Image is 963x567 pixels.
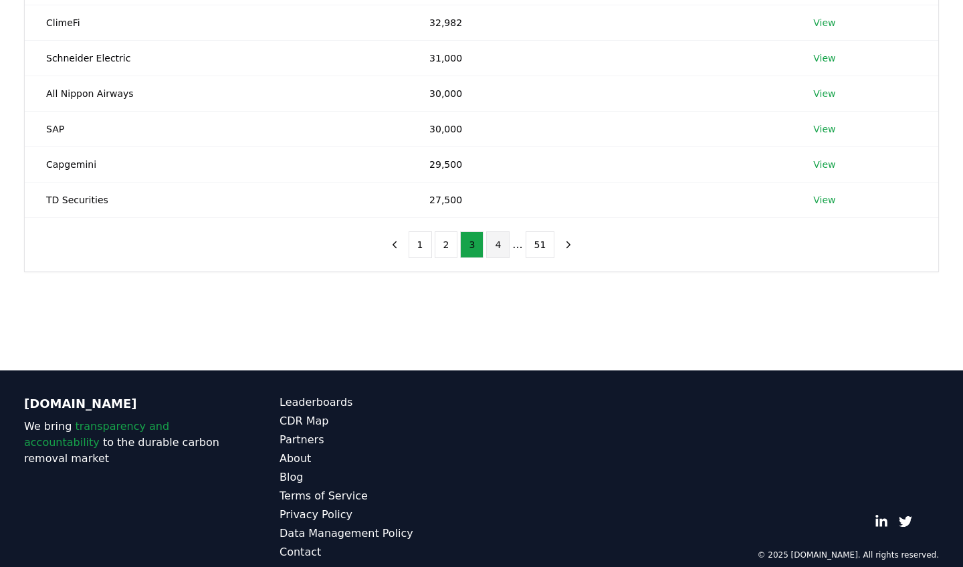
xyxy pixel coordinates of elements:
[280,394,481,411] a: Leaderboards
[408,40,792,76] td: 31,000
[25,5,408,40] td: ClimeFi
[24,420,169,449] span: transparency and accountability
[25,111,408,146] td: SAP
[280,507,481,523] a: Privacy Policy
[383,231,406,258] button: previous page
[813,16,835,29] a: View
[813,122,835,136] a: View
[526,231,555,258] button: 51
[408,5,792,40] td: 32,982
[25,40,408,76] td: Schneider Electric
[280,451,481,467] a: About
[408,182,792,217] td: 27,500
[460,231,484,258] button: 3
[813,193,835,207] a: View
[875,515,888,528] a: LinkedIn
[25,182,408,217] td: TD Securities
[486,231,510,258] button: 4
[813,87,835,100] a: View
[25,146,408,182] td: Capgemini
[409,231,432,258] button: 1
[813,51,835,65] a: View
[280,432,481,448] a: Partners
[280,469,481,485] a: Blog
[280,526,481,542] a: Data Management Policy
[435,231,458,258] button: 2
[280,413,481,429] a: CDR Map
[512,237,522,253] li: ...
[280,488,481,504] a: Terms of Service
[25,76,408,111] td: All Nippon Airways
[24,394,226,413] p: [DOMAIN_NAME]
[408,111,792,146] td: 30,000
[280,544,481,560] a: Contact
[757,550,939,560] p: © 2025 [DOMAIN_NAME]. All rights reserved.
[899,515,912,528] a: Twitter
[813,158,835,171] a: View
[408,146,792,182] td: 29,500
[24,419,226,467] p: We bring to the durable carbon removal market
[557,231,580,258] button: next page
[408,76,792,111] td: 30,000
